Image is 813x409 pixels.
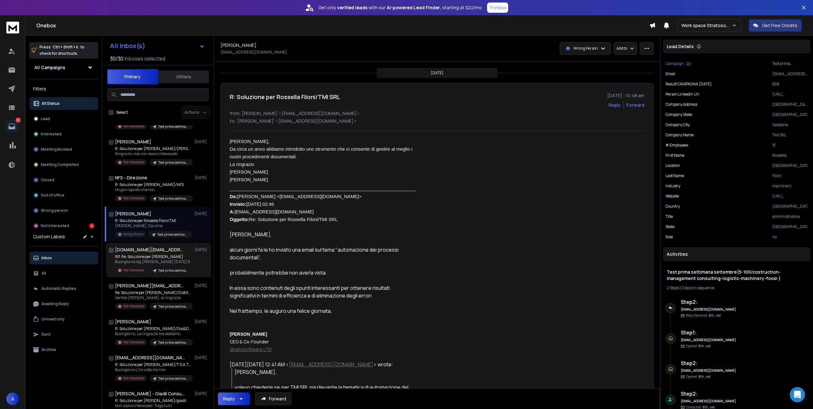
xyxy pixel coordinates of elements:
div: Open Intercom Messenger [790,387,805,402]
h6: [EMAIL_ADDRESS][DOMAIN_NAME] [681,399,737,404]
p: Automatic Replies [41,286,76,291]
h1: [PERSON_NAME] [115,211,151,217]
span: 2 Steps [667,285,679,291]
p: [DATE] [194,211,209,216]
img: logo [6,22,19,33]
p: [GEOGRAPHIC_DATA] [772,163,808,168]
button: Campaign [666,61,691,66]
h1: [PERSON_NAME] [220,42,256,48]
p: Archive [41,347,56,352]
h1: Test prima settimana settembre(5-100/costruction-management consulting-logistic-machinery-food-) [667,269,807,282]
p: Add to [616,46,627,51]
p: Not Interested [123,304,144,309]
span: 8th, set [709,313,721,318]
button: Interested [29,128,98,140]
button: Others [158,70,209,84]
p: industry [666,183,680,189]
p: Meeting Completed [41,162,79,167]
p: Press to check for shortcuts. [40,44,84,57]
p: [PERSON_NAME], [234,368,416,376]
p: Closed [41,177,54,183]
p: Last Name [666,173,684,178]
p: 15 [772,143,808,148]
h1: [PERSON_NAME] [115,319,151,325]
span: 8th, set [698,344,711,348]
p: Not Interested [41,223,69,228]
p: Get Free Credits [762,22,797,29]
button: Try Now [487,3,508,13]
p: R: Soluzione per [PERSON_NAME]/Dos&Donts [115,326,191,331]
p: Galatone [772,122,808,127]
p: Not Interested [123,160,144,165]
p: amministratore [772,214,808,219]
p: State [666,224,674,229]
p: Opened [686,344,711,348]
p: [DATE] : 10:48 am [607,92,644,99]
p: [DATE] [431,70,443,75]
p: from: [PERSON_NAME] <[EMAIL_ADDRESS][DOMAIN_NAME]> [230,110,644,117]
button: Archive [29,343,98,356]
p: Rossella [772,153,808,158]
p: Rif: Re: Soluzione per [PERSON_NAME] [115,254,191,259]
p: Opened [686,374,711,379]
p: Not Interested [123,376,144,381]
p: website [666,194,679,199]
span: [PERSON_NAME] [230,169,268,175]
p: Test prima settimana settembre(5-100/costruction-management consulting-logistic-machinery-food-) [772,61,808,66]
button: Out of office [29,189,98,202]
p: Company Name [666,133,694,138]
strong: AI-powered Lead Finder, [387,4,441,11]
span: La ringrazio [230,162,254,167]
p: Company State [666,112,692,117]
p: Work space Stratosoftware [681,22,732,29]
p: to: '[PERSON_NAME]' <[EMAIL_ADDRESS][DOMAIN_NAME]> [230,118,644,124]
button: Meeting Booked [29,143,98,156]
p: Country [666,204,680,209]
p: 1 [16,118,21,123]
span: [PERSON_NAME] [230,332,267,337]
h6: Step 2 : [681,359,737,367]
p: All [41,271,46,276]
span: 8th, set [698,374,711,379]
p: machinery [772,183,808,189]
p: [EMAIL_ADDRESS][DOMAIN_NAME] [772,71,808,76]
span: 30 / 30 [110,55,123,62]
p: title [666,214,673,219]
p: probabilmente potrebbe non averla vista. [230,269,416,276]
h1: All Campaigns [34,64,65,71]
span: Da circa un anno abbiamo introdotto uno strumento che ci consente di gestire al meglio i nostri p... [230,147,414,159]
p: B2B [772,82,808,87]
span: Da: [230,194,237,199]
button: Primary [107,69,158,84]
p: Get only with our starting at $22/mo [318,4,482,11]
h6: [EMAIL_ADDRESS][DOMAIN_NAME] [681,368,737,373]
p: Lead Details [667,43,694,50]
p: R: Soluzione per [PERSON_NAME]/NFS [115,182,191,187]
h3: Inboxes selected [125,55,165,62]
button: A [6,392,19,405]
button: Meeting Completed [29,158,98,171]
a: 1 [5,120,18,133]
p: R: Soluzione per Rossella Filoni/TMI [115,218,191,223]
p: [URL][DOMAIN_NAME] [772,92,808,97]
h6: [EMAIL_ADDRESS][DOMAIN_NAME] [681,338,737,342]
p: R: Soluzione per [PERSON_NAME]/T.S.A.Tecnologie [115,362,191,367]
p: Awaiting Reply [41,301,69,306]
p: Wrong Person [123,232,143,237]
p: Not Interested [123,268,144,273]
p: [EMAIL_ADDRESS][DOMAIN_NAME] [220,50,287,55]
p: [DATE] [194,175,209,180]
label: Select [116,110,128,115]
p: Sent [41,332,51,337]
p: volevo chiederle se per TMI SRL sia rilevante la tematica di automazione del flusso documentale. [234,384,416,399]
h1: [DOMAIN_NAME][EMAIL_ADDRESS][DOMAIN_NAME] [115,247,185,253]
p: [DATE] [194,139,209,144]
span: [PERSON_NAME] [230,177,268,182]
h1: [EMAIL_ADDRESS][DOMAIN_NAME] [115,355,185,361]
p: Try Now [489,4,506,11]
p: TMI SRL [772,133,808,138]
p: [GEOGRAPHIC_DATA] [772,224,808,229]
strong: verified leads [337,4,367,11]
p: Buongiorno, La ringrazio ma abbiamo [115,331,191,336]
p: [DATE] [194,319,209,324]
